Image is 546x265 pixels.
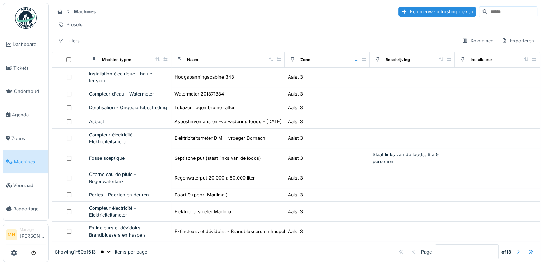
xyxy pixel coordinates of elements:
a: Machines [3,150,48,173]
div: Aalst 3 [288,74,303,80]
span: Agenda [12,111,46,118]
div: Naam [187,57,198,63]
div: Kolommen [459,36,497,46]
span: Voorraad [13,182,46,189]
div: Zone [300,57,311,63]
span: Tickets [13,65,46,71]
div: Manager [20,227,46,232]
div: Septische put (staat links van de loods) [174,155,261,162]
a: Onderhoud [3,80,48,103]
div: Presets [55,19,86,30]
div: Aalst 3 [288,90,303,97]
a: Dashboard [3,33,48,56]
span: Onderhoud [14,88,46,95]
div: Aalst 3 [288,135,303,141]
a: Agenda [3,103,48,126]
div: Elektriciteitsmeter DIM = vroeger Dornach [174,135,265,141]
div: items per page [99,248,147,255]
strong: of 13 [501,248,511,255]
li: [PERSON_NAME] [20,227,46,242]
div: Hoogspanningscabine 343 [174,74,234,80]
div: Aalst 3 [288,155,303,162]
div: Regenwaterput 20.000 à 50.000 liter [174,175,255,181]
div: Aalst 3 [288,104,303,111]
div: Staat links van de loods, 6 à 9 personen [373,151,452,165]
div: Compteur électricité - Elektriciteitsmeter [89,205,168,218]
div: Aalst 3 [288,118,303,125]
div: Installation électrique - haute tension [89,70,168,84]
a: MH Manager[PERSON_NAME] [6,227,46,244]
div: Filters [55,36,83,46]
div: Asbestinventaris en -verwijdering loods - [DATE] [174,118,282,125]
div: Lokazen tegen bruine ratten [174,104,236,111]
div: Een nieuwe uitrusting maken [398,7,476,17]
span: Zones [11,135,46,142]
a: Voorraad [3,173,48,197]
div: Page [421,248,432,255]
div: Compteur d'eau - Watermeter [89,90,168,97]
a: Rapportage [3,197,48,220]
div: Watermeter 201871384 [174,90,224,97]
li: MH [6,229,17,240]
div: Exporteren [498,36,537,46]
img: Badge_color-CXgf-gQk.svg [15,7,37,29]
div: Portes - Poorten en deuren [89,191,168,198]
div: Beschrijving [386,57,410,63]
div: Extincteurs et dévidoirs - Brandblussers en haspels [89,224,168,238]
div: Asbest [89,118,168,125]
div: Compteur électricité - Elektriciteitsmeter [89,131,168,145]
div: Fosse sceptique [89,155,168,162]
div: Aalst 3 [288,208,303,215]
div: Extincteurs et dévidoirs - Brandblussers en haspels [174,228,288,235]
span: Machines [14,158,46,165]
span: Rapportage [13,205,46,212]
div: Elektriciteitsmeter Marlimat [174,208,233,215]
a: Tickets [3,56,48,79]
div: Citerne eau de pluie - Regenwatertank [89,171,168,185]
div: Showing 1 - 50 of 613 [55,248,96,255]
a: Zones [3,127,48,150]
div: Aalst 3 [288,191,303,198]
span: Dashboard [13,41,46,48]
div: Aalst 3 [288,175,303,181]
div: Poort 9 (poort Marlimat) [174,191,228,198]
div: Dératisation - Ongediertebestrijding [89,104,168,111]
div: Aalst 3 [288,228,303,235]
div: Installateur [471,57,492,63]
strong: Machines [71,8,99,15]
div: Machine typen [102,57,131,63]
